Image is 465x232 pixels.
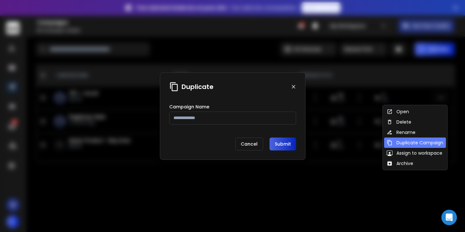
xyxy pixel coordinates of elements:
div: Archive [387,160,413,167]
label: Campaign Name [169,105,209,109]
button: Submit [270,138,296,150]
div: Duplicate Campaign [387,139,443,146]
p: Cancel [235,138,263,150]
div: Rename [387,129,415,136]
div: Open [387,108,409,115]
div: Delete [387,119,411,125]
div: Assign to workspace [387,150,442,156]
h1: Duplicate [182,82,214,91]
div: Open Intercom Messenger [441,210,457,225]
